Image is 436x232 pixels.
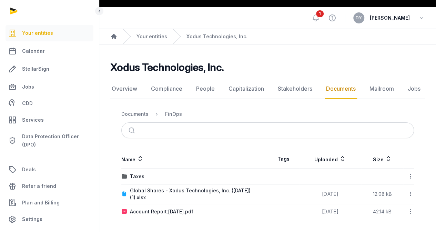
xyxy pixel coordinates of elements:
nav: Tabs [110,79,425,99]
a: Your entities [136,33,167,40]
th: Size [361,149,403,169]
span: Refer a friend [22,182,56,190]
a: Jobs [406,79,422,99]
span: StellarSign [22,65,49,73]
div: Documents [121,111,149,118]
div: FinOps [165,111,182,118]
a: Plan and Billing [6,194,93,211]
span: Plan and Billing [22,199,60,207]
a: Stakeholders [276,79,314,99]
a: Mailroom [368,79,395,99]
img: pdf.svg [122,209,127,214]
a: Compliance [150,79,184,99]
a: Calendar [6,43,93,59]
div: Taxes [130,173,144,180]
a: CDD [6,97,93,110]
a: People [195,79,216,99]
span: Jobs [22,83,34,91]
nav: Breadcrumb [121,106,414,122]
a: StellarSign [6,61,93,77]
iframe: Chat Widget [312,152,436,232]
th: Uploaded [299,149,361,169]
span: CDD [22,99,33,108]
span: 1 [316,10,324,17]
span: DY [356,16,362,20]
a: Documents [325,79,357,99]
span: Services [22,116,44,124]
a: Settings [6,211,93,228]
a: Your entities [6,25,93,41]
div: Account Report:[DATE].pdf [130,208,193,215]
span: Data Protection Officer (DPO) [22,132,91,149]
a: Services [6,112,93,128]
img: folder.svg [122,174,127,179]
button: DY [353,12,364,23]
div: Global Shares - Xodus Technologies, Inc. ([DATE]) (1).xlsx [130,187,267,201]
a: Capitalization [227,79,265,99]
span: Settings [22,215,42,223]
a: Data Protection Officer (DPO) [6,130,93,152]
img: document.svg [122,191,127,197]
a: Xodus Technologies, Inc. [186,33,247,40]
nav: Breadcrumb [99,29,436,44]
span: [PERSON_NAME] [370,14,410,22]
button: Submit [124,123,141,138]
a: Jobs [6,79,93,95]
a: Refer a friend [6,178,93,194]
h2: Xodus Technologies, Inc. [110,61,224,73]
span: Your entities [22,29,53,37]
a: Deals [6,161,93,178]
span: Calendar [22,47,45,55]
span: Deals [22,165,36,174]
th: Name [121,149,268,169]
th: Tags [268,149,299,169]
a: Overview [110,79,139,99]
